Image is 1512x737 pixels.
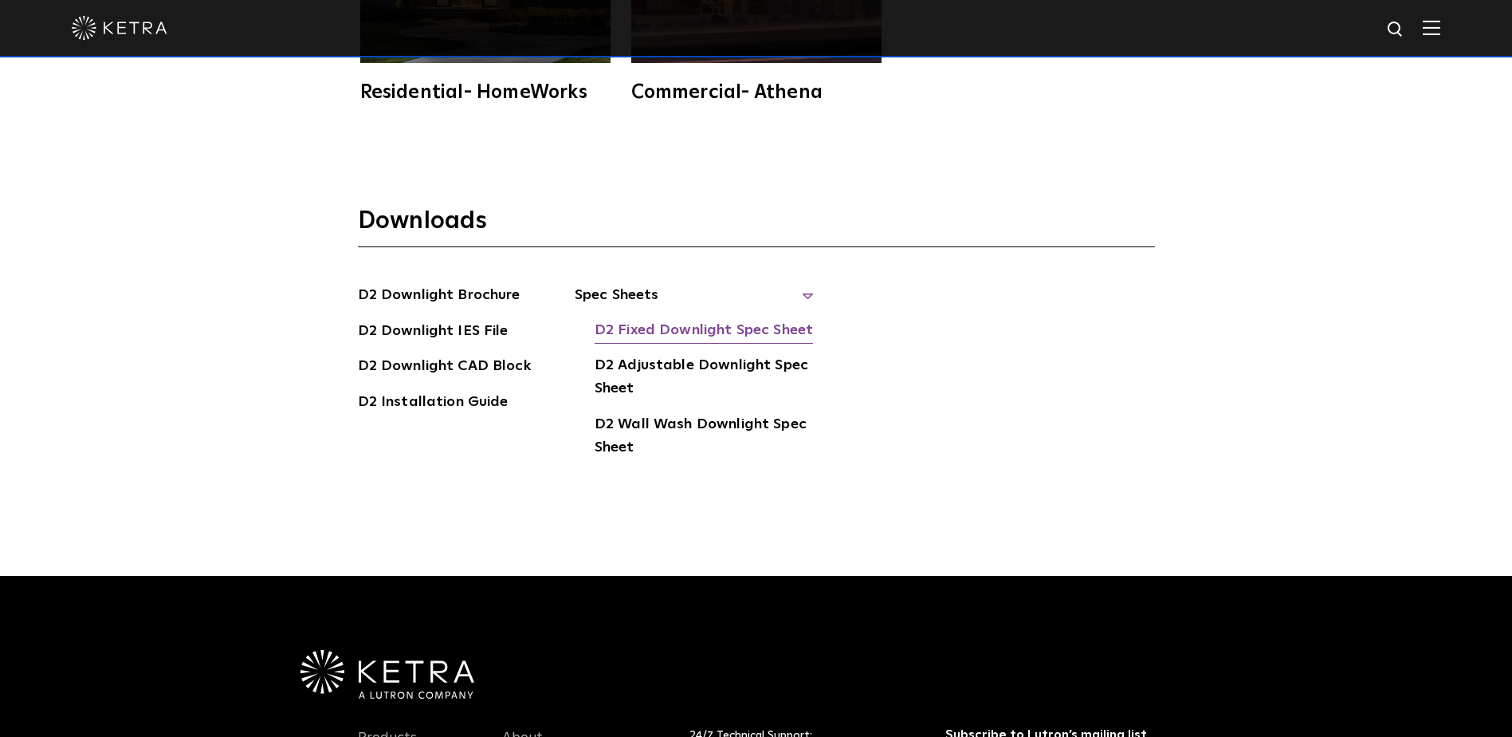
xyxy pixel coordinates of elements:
[631,83,882,102] div: Commercial- Athena
[300,650,474,700] img: Ketra-aLutronCo_White_RGB
[358,391,509,416] a: D2 Installation Guide
[72,16,167,40] img: ketra-logo-2019-white
[595,319,813,345] a: D2 Fixed Downlight Spec Sheet
[595,354,814,403] a: D2 Adjustable Downlight Spec Sheet
[358,320,509,345] a: D2 Downlight IES File
[1386,20,1406,40] img: search icon
[358,206,1155,247] h3: Downloads
[358,284,520,309] a: D2 Downlight Brochure
[360,83,611,102] div: Residential- HomeWorks
[595,413,814,462] a: D2 Wall Wash Downlight Spec Sheet
[1423,20,1440,35] img: Hamburger%20Nav.svg
[358,355,531,380] a: D2 Downlight CAD Block
[575,284,814,319] span: Spec Sheets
